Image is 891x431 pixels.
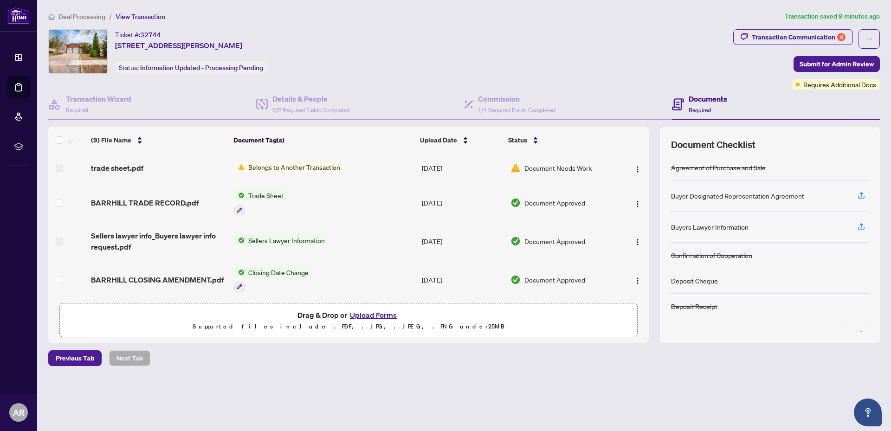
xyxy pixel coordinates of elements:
[733,29,853,45] button: Transaction Communication8
[837,33,846,41] div: 8
[115,61,267,74] div: Status:
[109,350,150,366] button: Next Tab
[60,303,637,338] span: Drag & Drop orUpload FormsSupported files include .PDF, .JPG, .JPEG, .PNG under25MB
[234,235,245,245] img: Status Icon
[671,301,717,311] div: Deposit Receipt
[854,399,882,426] button: Open asap
[7,7,30,24] img: logo
[800,57,874,71] span: Submit for Admin Review
[416,127,504,153] th: Upload Date
[66,107,88,114] span: Required
[418,223,507,260] td: [DATE]
[634,238,641,246] img: Logo
[504,127,615,153] th: Status
[671,250,752,260] div: Confirmation of Cooperation
[420,135,457,145] span: Upload Date
[478,93,555,104] h4: Commission
[49,30,107,73] img: IMG-N12083488_1.jpg
[524,163,592,173] span: Document Needs Work
[91,230,227,252] span: Sellers lawyer info_Buyers lawyer info request.pdf
[272,93,349,104] h4: Details & People
[234,162,344,172] button: Status IconBelongs to Another Transaction
[508,135,527,145] span: Status
[91,162,143,174] span: trade sheet.pdf
[634,277,641,284] img: Logo
[109,11,112,22] li: /
[689,107,711,114] span: Required
[630,195,645,210] button: Logo
[478,107,555,114] span: 1/1 Required Fields Completed
[87,127,230,153] th: (9) File Name
[418,260,507,300] td: [DATE]
[634,200,641,208] img: Logo
[752,30,846,45] div: Transaction Communication
[230,127,416,153] th: Document Tag(s)
[510,236,521,246] img: Document Status
[866,36,872,42] span: ellipsis
[634,166,641,173] img: Logo
[524,236,585,246] span: Document Approved
[245,162,344,172] span: Belongs to Another Transaction
[630,272,645,287] button: Logo
[803,79,876,90] span: Requires Additional Docs
[13,406,25,419] span: AR
[671,276,718,286] div: Deposit Cheque
[140,31,161,39] span: 32744
[234,267,312,292] button: Status IconClosing Date Change
[245,267,312,277] span: Closing Date Change
[140,64,263,72] span: Information Updated - Processing Pending
[65,321,632,332] p: Supported files include .PDF, .JPG, .JPEG, .PNG under 25 MB
[58,13,105,21] span: Deal Processing
[418,183,507,223] td: [DATE]
[272,107,349,114] span: 2/2 Required Fields Completed
[524,198,585,208] span: Document Approved
[510,163,521,173] img: Document Status
[234,190,287,215] button: Status IconTrade Sheet
[234,235,329,245] button: Status IconSellers Lawyer Information
[671,138,755,151] span: Document Checklist
[234,267,245,277] img: Status Icon
[91,135,131,145] span: (9) File Name
[510,275,521,285] img: Document Status
[671,222,749,232] div: Buyers Lawyer Information
[297,309,400,321] span: Drag & Drop or
[671,162,766,173] div: Agreement of Purchase and Sale
[56,351,94,366] span: Previous Tab
[115,29,161,40] div: Ticket #:
[66,93,131,104] h4: Transaction Wizard
[689,93,727,104] h4: Documents
[116,13,165,21] span: View Transaction
[234,162,245,172] img: Status Icon
[91,197,199,208] span: BARRHILL TRADE RECORD.pdf
[245,235,329,245] span: Sellers Lawyer Information
[115,40,242,51] span: [STREET_ADDRESS][PERSON_NAME]
[91,274,224,285] span: BARRHILL CLOSING AMENDMENT.pdf
[630,234,645,249] button: Logo
[245,190,287,200] span: Trade Sheet
[234,190,245,200] img: Status Icon
[510,198,521,208] img: Document Status
[347,309,400,321] button: Upload Forms
[785,11,880,22] article: Transaction saved 8 minutes ago
[671,191,804,201] div: Buyer Designated Representation Agreement
[630,161,645,175] button: Logo
[524,275,585,285] span: Document Approved
[418,153,507,183] td: [DATE]
[794,56,880,72] button: Submit for Admin Review
[48,13,55,20] span: home
[48,350,102,366] button: Previous Tab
